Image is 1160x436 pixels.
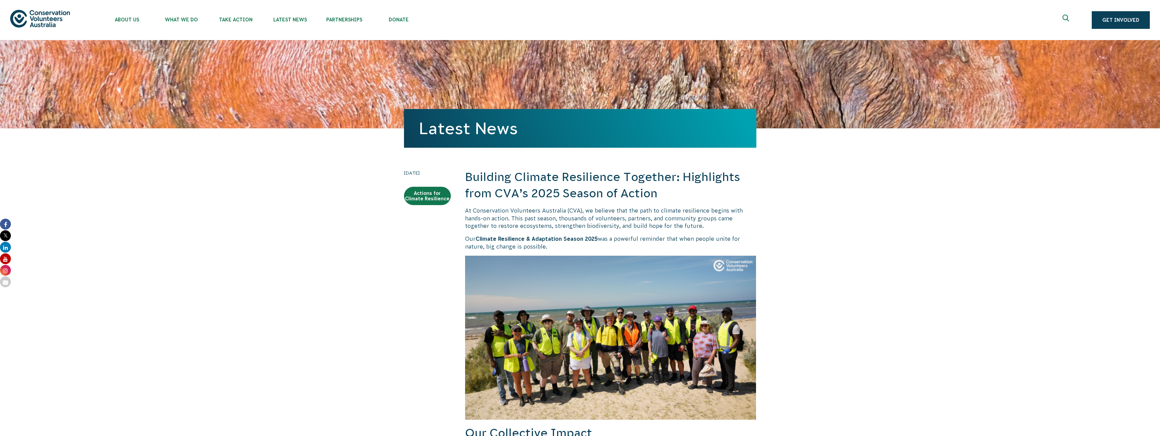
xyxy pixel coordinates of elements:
[404,169,451,177] time: [DATE]
[476,236,598,242] b: Climate Resilience & Adaptation Season 2025
[208,17,263,22] span: Take Action
[419,119,518,138] a: Latest News
[1063,15,1071,25] span: Expand search box
[465,207,756,230] p: At Conservation Volunteers Australia (CVA), we believe that the path to climate resilience begins...
[100,17,154,22] span: About Us
[1058,12,1075,28] button: Expand search box Close search box
[465,235,756,250] p: Our was a powerful reminder that when people unite for nature, big change is possible.
[154,17,208,22] span: What We Do
[317,17,371,22] span: Partnerships
[465,169,756,201] h2: Building Climate Resilience Together: Highlights from CVA’s 2025 Season of Action
[263,17,317,22] span: Latest News
[1092,11,1150,29] a: Get Involved
[10,10,70,27] img: logo.svg
[371,17,426,22] span: Donate
[404,187,451,205] a: Actions for Climate Resilience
